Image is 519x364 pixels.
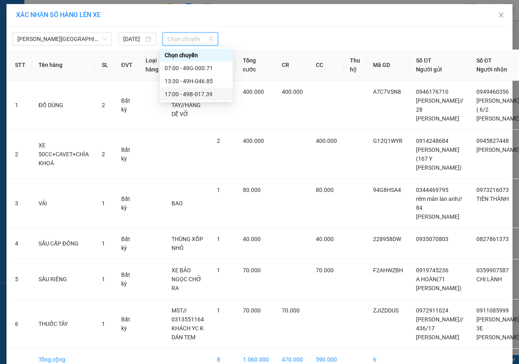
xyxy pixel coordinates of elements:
[316,236,334,242] span: 40.000
[172,200,183,207] span: BAO
[416,146,461,171] span: [PERSON_NAME](167 Y [PERSON_NAME])
[243,267,261,274] span: 70.000
[9,179,32,228] td: 3
[416,66,442,73] span: Người gửi
[416,316,463,340] span: [PERSON_NAME]// 436/17 [PERSON_NAME]
[32,179,95,228] td: VẢI
[416,88,448,95] span: 0946176710
[167,33,213,45] span: Chọn chuyến
[476,236,509,242] span: 0827861373
[32,299,95,349] td: THUỐC TÂY
[9,299,32,349] td: 6
[9,81,32,130] td: 1
[102,102,105,108] span: 2
[165,51,228,60] div: Chọn chuyến
[416,276,461,291] span: A HOÀN(71 [PERSON_NAME])
[115,299,139,349] td: Bất kỳ
[243,236,261,242] span: 40.000
[498,12,504,18] span: close
[115,228,139,259] td: Bất kỳ
[282,307,300,314] span: 70.000
[243,307,261,314] span: 70.000
[9,130,32,179] td: 2
[95,50,115,81] th: SL
[102,240,105,247] span: 1
[32,130,95,179] td: XE 50CC+CAVET+CHÌA KHOÁ
[217,187,220,193] span: 1
[373,307,399,314] span: ZJIZDDUS
[139,50,165,81] th: Loại hàng
[416,307,448,314] span: 0972911024
[165,64,228,73] div: 07:00 - 49G-000.71
[172,93,201,117] span: NHẸ TAY//HÀNG DỄ VỠ
[373,88,401,95] span: A7C7VSN8
[373,267,403,274] span: F2AHWZBH
[115,81,139,130] td: Bất kỳ
[217,138,220,144] span: 2
[416,267,448,274] span: 0919745236
[236,50,275,81] th: Tổng cước
[476,307,509,314] span: 0911085999
[115,130,139,179] td: Bất kỳ
[476,138,509,144] span: 0945827448
[316,138,337,144] span: 400.000
[102,276,105,282] span: 1
[243,187,261,193] span: 80.000
[217,267,220,274] span: 1
[32,50,95,81] th: Tên hàng
[17,33,107,45] span: Gia Lai - Đà Lạt
[476,57,492,64] span: Số ĐT
[373,236,401,242] span: 228958DW
[416,97,463,122] span: [PERSON_NAME]// 28 [PERSON_NAME]
[32,228,95,259] td: SẦU CẤP ĐÔNG
[217,236,220,242] span: 1
[476,267,509,274] span: 0359907587
[476,187,509,193] span: 0973216073
[316,187,334,193] span: 80.000
[416,196,462,220] span: rèm màn lan anh// 84 [PERSON_NAME]
[343,50,367,81] th: Thu hộ
[416,138,448,144] span: 0914248684
[373,138,403,144] span: G12Q1WYR
[367,50,410,81] th: Mã GD
[102,321,105,327] span: 1
[316,267,334,274] span: 70.000
[32,81,95,130] td: ĐỒ DÙNG
[123,34,144,43] input: 13/08/2025
[373,187,401,193] span: 94G8HSA4
[416,187,448,193] span: 0344469795
[243,138,264,144] span: 400.000
[9,228,32,259] td: 4
[16,11,101,19] span: XÁC NHẬN SỐ HÀNG LÊN XE
[160,49,233,62] div: Chọn chuyến
[416,57,431,64] span: Số ĐT
[32,259,95,299] td: SẦU RIÊNG
[217,307,220,314] span: 1
[476,196,509,202] span: TIẾN THÀNH
[476,88,509,95] span: 0949460356
[9,259,32,299] td: 5
[172,307,204,340] span: MST// 0313551164 KHÁCH YC K DÁN TEM
[476,276,502,282] span: CHỊ LÀNH
[416,236,448,242] span: 0935070803
[172,236,203,251] span: THÙNG XỐP NHỎ
[165,90,228,99] div: 17:00 - 49B-017.39
[309,50,343,81] th: CC
[115,179,139,228] td: Bất kỳ
[102,151,105,157] span: 2
[275,50,309,81] th: CR
[282,88,303,95] span: 400.000
[476,66,507,73] span: Người nhận
[115,259,139,299] td: Bất kỳ
[243,88,264,95] span: 400.000
[165,77,228,86] div: 13:30 - 49H-046.85
[9,50,32,81] th: STT
[102,200,105,207] span: 1
[115,50,139,81] th: ĐVT
[490,4,513,27] button: Close
[172,267,202,291] span: XE BẢO NGỌC CHỞ RA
